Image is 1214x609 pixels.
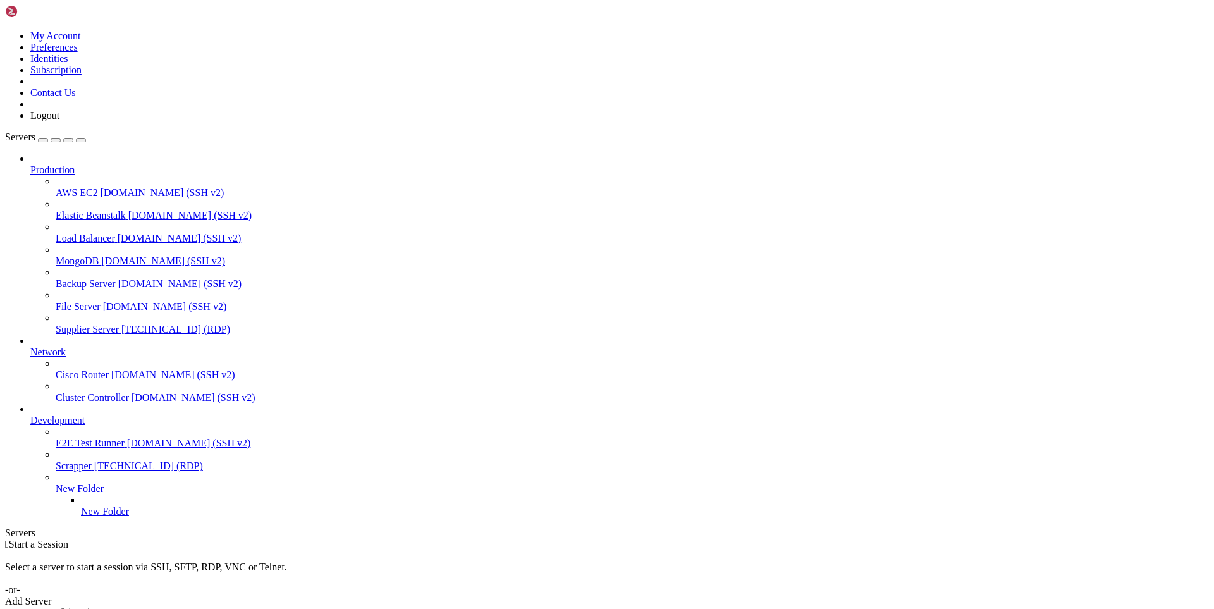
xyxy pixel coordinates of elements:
[56,187,98,198] span: AWS EC2
[56,438,1209,449] a: E2E Test Runner [DOMAIN_NAME] (SSH v2)
[30,415,85,426] span: Development
[121,324,230,335] span: [TECHNICAL_ID] (RDP)
[81,506,1209,517] a: New Folder
[56,210,126,221] span: Elastic Beanstalk
[56,233,115,243] span: Load Balancer
[56,187,1209,199] a: AWS EC2 [DOMAIN_NAME] (SSH v2)
[30,164,1209,176] a: Production
[30,415,1209,426] a: Development
[56,449,1209,472] li: Scrapper [TECHNICAL_ID] (RDP)
[56,426,1209,449] li: E2E Test Runner [DOMAIN_NAME] (SSH v2)
[30,30,81,41] a: My Account
[56,324,1209,335] a: Supplier Server [TECHNICAL_ID] (RDP)
[56,312,1209,335] li: Supplier Server [TECHNICAL_ID] (RDP)
[118,233,242,243] span: [DOMAIN_NAME] (SSH v2)
[5,132,35,142] span: Servers
[56,278,116,289] span: Backup Server
[56,278,1209,290] a: Backup Server [DOMAIN_NAME] (SSH v2)
[5,539,9,550] span: 
[30,65,82,75] a: Subscription
[56,392,1209,403] a: Cluster Controller [DOMAIN_NAME] (SSH v2)
[56,324,119,335] span: Supplier Server
[56,290,1209,312] li: File Server [DOMAIN_NAME] (SSH v2)
[101,187,224,198] span: [DOMAIN_NAME] (SSH v2)
[30,42,78,52] a: Preferences
[101,255,225,266] span: [DOMAIN_NAME] (SSH v2)
[56,369,109,380] span: Cisco Router
[56,460,92,471] span: Scrapper
[56,483,1209,495] a: New Folder
[30,347,66,357] span: Network
[30,153,1209,335] li: Production
[132,392,255,403] span: [DOMAIN_NAME] (SSH v2)
[56,199,1209,221] li: Elastic Beanstalk [DOMAIN_NAME] (SSH v2)
[5,132,86,142] a: Servers
[56,438,125,448] span: E2E Test Runner
[56,301,101,312] span: File Server
[56,221,1209,244] li: Load Balancer [DOMAIN_NAME] (SSH v2)
[118,278,242,289] span: [DOMAIN_NAME] (SSH v2)
[5,596,1209,607] div: Add Server
[56,392,129,403] span: Cluster Controller
[56,233,1209,244] a: Load Balancer [DOMAIN_NAME] (SSH v2)
[56,460,1209,472] a: Scrapper [TECHNICAL_ID] (RDP)
[56,369,1209,381] a: Cisco Router [DOMAIN_NAME] (SSH v2)
[30,87,76,98] a: Contact Us
[56,358,1209,381] li: Cisco Router [DOMAIN_NAME] (SSH v2)
[81,495,1209,517] li: New Folder
[127,438,251,448] span: [DOMAIN_NAME] (SSH v2)
[81,506,129,517] span: New Folder
[111,369,235,380] span: [DOMAIN_NAME] (SSH v2)
[30,53,68,64] a: Identities
[30,347,1209,358] a: Network
[56,267,1209,290] li: Backup Server [DOMAIN_NAME] (SSH v2)
[30,164,75,175] span: Production
[103,301,227,312] span: [DOMAIN_NAME] (SSH v2)
[30,110,59,121] a: Logout
[30,403,1209,517] li: Development
[56,255,99,266] span: MongoDB
[94,460,203,471] span: [TECHNICAL_ID] (RDP)
[56,176,1209,199] li: AWS EC2 [DOMAIN_NAME] (SSH v2)
[9,539,68,550] span: Start a Session
[5,5,78,18] img: Shellngn
[56,244,1209,267] li: MongoDB [DOMAIN_NAME] (SSH v2)
[56,472,1209,517] li: New Folder
[128,210,252,221] span: [DOMAIN_NAME] (SSH v2)
[30,335,1209,403] li: Network
[56,483,104,494] span: New Folder
[5,550,1209,596] div: Select a server to start a session via SSH, SFTP, RDP, VNC or Telnet. -or-
[56,381,1209,403] li: Cluster Controller [DOMAIN_NAME] (SSH v2)
[5,527,1209,539] div: Servers
[56,210,1209,221] a: Elastic Beanstalk [DOMAIN_NAME] (SSH v2)
[56,255,1209,267] a: MongoDB [DOMAIN_NAME] (SSH v2)
[56,301,1209,312] a: File Server [DOMAIN_NAME] (SSH v2)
